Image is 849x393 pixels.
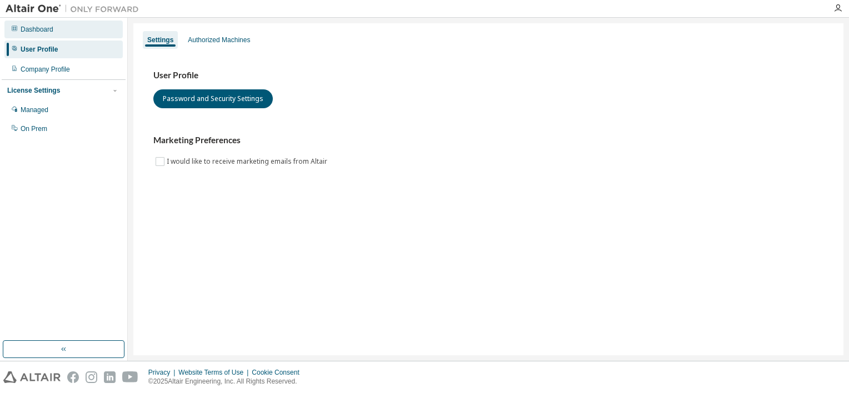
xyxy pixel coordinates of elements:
[86,371,97,383] img: instagram.svg
[21,65,70,74] div: Company Profile
[153,89,273,108] button: Password and Security Settings
[21,105,48,114] div: Managed
[21,45,58,54] div: User Profile
[148,377,306,386] p: © 2025 Altair Engineering, Inc. All Rights Reserved.
[104,371,116,383] img: linkedin.svg
[7,86,60,95] div: License Settings
[67,371,79,383] img: facebook.svg
[178,368,252,377] div: Website Terms of Use
[21,25,53,34] div: Dashboard
[21,124,47,133] div: On Prem
[148,368,178,377] div: Privacy
[153,135,823,146] h3: Marketing Preferences
[6,3,144,14] img: Altair One
[252,368,306,377] div: Cookie Consent
[147,36,173,44] div: Settings
[122,371,138,383] img: youtube.svg
[153,70,823,81] h3: User Profile
[3,371,61,383] img: altair_logo.svg
[167,155,329,168] label: I would like to receive marketing emails from Altair
[188,36,250,44] div: Authorized Machines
